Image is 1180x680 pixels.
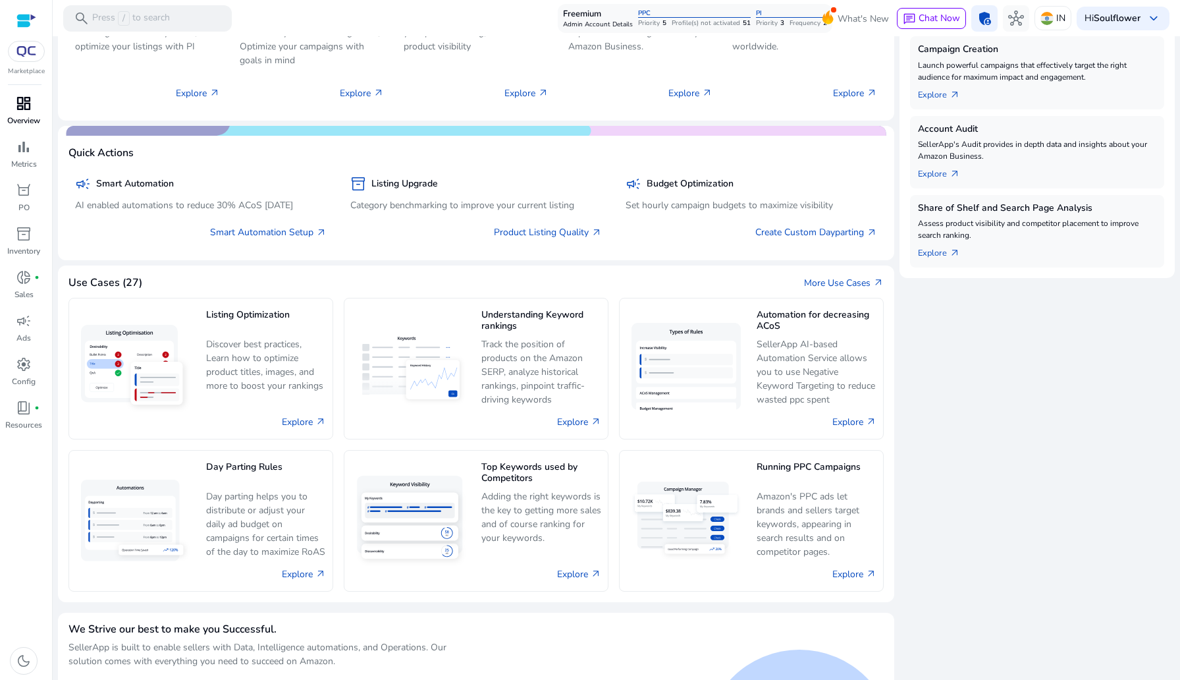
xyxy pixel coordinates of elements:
img: Running PPC Campaigns [626,476,746,565]
img: in.svg [1040,12,1054,25]
a: Explore [282,567,326,581]
a: Explorearrow_outward [918,162,971,181]
p: PO [18,202,30,213]
p: Adding the right keywords is the key to getting more sales and of course ranking for your keywords. [481,490,601,546]
button: admin_panel_settings [971,5,998,32]
p: Press to search [92,11,170,26]
span: fiber_manual_record [34,405,40,411]
span: chat [903,13,916,26]
p: Explore [833,86,877,100]
img: QC-logo.svg [14,46,38,57]
p: Priority [756,19,778,28]
span: arrow_outward [950,248,960,258]
p: Inventory [7,245,40,257]
h5: Top Keywords used by Competitors [481,462,601,485]
p: Priority [638,19,660,28]
p: Admin Account Details [563,20,633,29]
p: Ads [16,332,31,344]
a: Explore [557,415,601,429]
span: arrow_outward [866,416,876,427]
span: / [118,11,130,26]
a: Explore [282,415,326,429]
p: Config [12,376,36,387]
p: Metrics [11,158,37,170]
h4: Quick Actions [68,147,134,159]
h5: Smart Automation [96,179,174,190]
p: Assess product visibility and competitor placement to improve search ranking. [918,217,1156,241]
a: Explore [557,567,601,581]
p: Hi [1085,14,1140,23]
p: Explore [176,86,220,100]
span: book_4 [16,400,32,416]
span: search [74,11,90,26]
span: arrow_outward [315,569,326,579]
h5: Running PPC Campaigns [757,462,876,485]
span: arrow_outward [316,227,327,238]
h4: Use Cases (27) [68,277,142,289]
p: 5 [662,19,666,28]
a: Explore [832,567,876,581]
span: dark_mode [16,653,32,669]
img: Day Parting Rules [76,474,196,567]
p: Explore [668,86,712,100]
span: arrow_outward [950,90,960,100]
h5: Budget Optimization [647,179,734,190]
p: Set hourly campaign budgets to maximize visibility [626,198,877,212]
h5: Listing Optimization [206,310,326,333]
p: Launch powerful campaigns that effectively target the right audience for maximum impact and engag... [918,59,1156,83]
b: Soulflower [1094,12,1140,24]
p: Discover best practices, Learn how to optimize product titles, images, and more to boost your ran... [206,337,326,393]
span: campaign [75,176,91,192]
button: hub [1003,5,1029,32]
h5: Day Parting Rules [206,462,326,485]
button: chatChat Now [897,8,966,29]
p: SellerApp is built to enable sellers with Data, Intelligence automations, and Operations. Our sol... [68,640,476,668]
h5: Automation for decreasing ACoS [757,310,876,333]
p: Category benchmarking to improve your current listing [350,198,602,212]
span: hub [1008,11,1024,26]
p: PPC [638,9,751,18]
span: inventory_2 [16,226,32,242]
span: orders [16,183,32,198]
span: arrow_outward [591,569,601,579]
img: Understanding Keyword rankings [351,327,471,410]
a: Product Listing Quality [494,225,602,239]
p: SellerApp's Audit provides in depth data and insights about your Amazon Business. [918,138,1156,162]
h5: Campaign Creation [918,44,1156,55]
p: Freemium [563,8,633,21]
p: Profile(s) not activated [672,19,740,28]
span: arrow_outward [866,569,876,579]
span: arrow_outward [209,88,220,98]
p: Track the position of products on the Amazon SERP, analyze historical rankings, pinpoint traffic-... [481,337,601,407]
span: bar_chart [16,139,32,155]
span: Chat Now [919,12,960,24]
p: AI enabled automations to reduce 30% ACoS [DATE] [75,198,327,212]
img: Automation for decreasing ACoS [626,318,746,420]
span: arrow_outward [373,88,384,98]
span: arrow_outward [950,169,960,179]
p: 51 [743,19,751,28]
span: arrow_outward [315,416,326,427]
span: arrow_outward [873,277,884,288]
span: keyboard_arrow_down [1146,11,1162,26]
p: Explore [340,86,384,100]
p: Overview [7,115,40,127]
p: Sales [14,289,34,300]
span: arrow_outward [591,416,601,427]
p: Explore [504,86,549,100]
h5: Share of Shelf and Search Page Analysis [918,203,1156,214]
span: campaign [16,313,32,329]
p: IN [1056,7,1065,30]
h5: Understanding Keyword rankings [481,310,601,333]
span: campaign [626,176,641,192]
p: SellerApp AI-based Automation Service allows you to use Negative Keyword Targeting to reduce wast... [757,337,876,407]
p: Day parting helps you to distribute or adjust your daily ad budget on campaigns for certain times... [206,490,326,559]
h4: We Strive our best to make you Successful. [68,623,476,636]
p: Marketplace [8,67,45,76]
img: Top Keywords used by Competitors [351,470,471,571]
a: Explore [832,415,876,429]
a: Smart Automation Setup [210,225,327,239]
p: Resources [5,419,42,431]
span: arrow_outward [591,227,602,238]
a: More Use Casesarrow_outward [804,276,884,290]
